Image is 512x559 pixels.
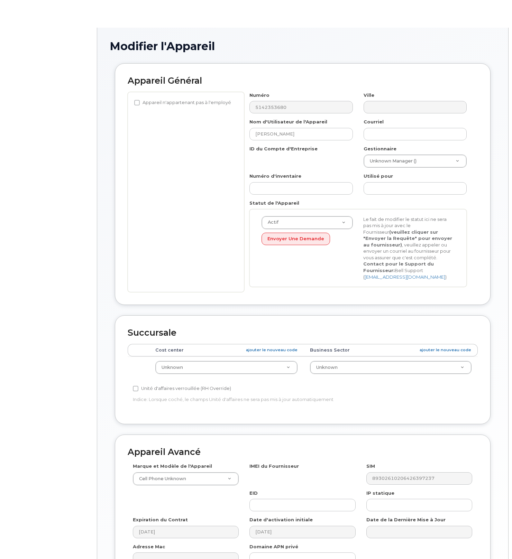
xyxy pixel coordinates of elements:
[133,543,165,550] label: Adresse Mac
[249,200,299,206] label: Statut de l'Appareil
[133,386,138,391] input: Unité d'affaires verrouillée (RH Override)
[133,473,238,485] a: Cell Phone Unknown
[133,516,188,523] label: Expiration du Contrat
[262,233,330,245] button: Envoyer une Demande
[128,328,478,338] h2: Succursale
[249,543,298,550] label: Domaine APN privé
[364,146,396,152] label: Gestionnaire
[128,447,478,457] h2: Appareil Avancé
[128,76,478,86] h2: Appareil Général
[364,155,466,167] a: Unknown Manager ()
[133,384,231,393] label: Unité d'affaires verrouillée (RH Override)
[310,361,472,374] a: Unknown
[249,173,301,179] label: Numéro d'inventaire
[156,361,297,374] a: Unknown
[363,229,452,248] strong: (veuillez cliquer sur "Envoyer la Requête" pour envoyer au fournisseur)
[366,158,417,164] span: Unknown Manager ()
[249,463,299,469] label: IMEI du Fournisseur
[304,344,478,356] th: Business Sector
[366,490,394,496] label: IP statique
[249,516,313,523] label: Date d'activation initiale
[134,99,231,107] label: Appareil n'appartenant pas à l'employé
[366,516,446,523] label: Date de la Dernière Mise à Jour
[133,463,212,469] label: Marque et Modèle de l'Appareil
[358,216,460,280] div: Le fait de modifier le statut ici ne sera pas mis à jour avec le Fournisseur , veuillez appeler o...
[366,463,375,469] label: SIM
[110,40,496,52] h1: Modifier l'Appareil
[264,219,278,225] span: Actif
[249,146,318,152] label: ID du Compte d'Entreprise
[162,365,183,370] span: Unknown
[262,216,353,229] a: Actif
[364,173,393,179] label: Utilisé pour
[135,476,186,482] span: Cell Phone Unknown
[134,100,140,105] input: Appareil n'appartenant pas à l'employé
[249,92,269,99] label: Numéro
[316,365,338,370] span: Unknown
[364,92,374,99] label: Ville
[420,347,471,353] a: ajouter le nouveau code
[249,119,327,125] label: Nom d'Utilisateur de l'Appareil
[364,119,384,125] label: Courriel
[365,274,445,280] a: [EMAIL_ADDRESS][DOMAIN_NAME]
[246,347,298,353] a: ajouter le nouveau code
[249,490,258,496] label: EID
[363,261,434,273] strong: Contact pour le Support du Fournisseur:
[149,344,304,356] th: Cost center
[133,396,356,403] p: Indice: Lorsque coché, le champs Unité d'affaires ne sera pas mis à jour automatiquement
